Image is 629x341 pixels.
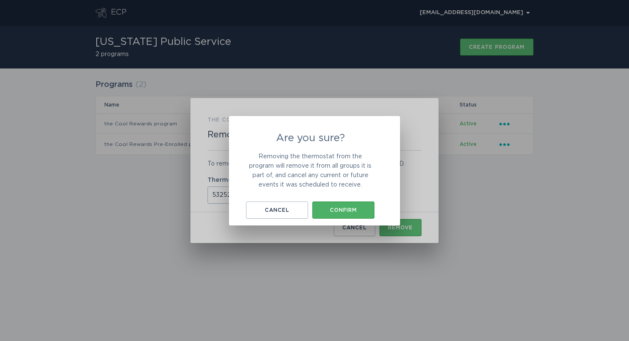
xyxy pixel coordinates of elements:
button: Cancel [246,202,308,219]
h2: Are you sure? [246,133,374,143]
div: Confirm [317,208,370,213]
button: Confirm [312,202,374,219]
p: Removing the thermostat from the program will remove it from all groups it is part of, and cancel... [246,152,374,190]
div: Are you sure? [229,116,400,225]
div: Cancel [250,208,304,213]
